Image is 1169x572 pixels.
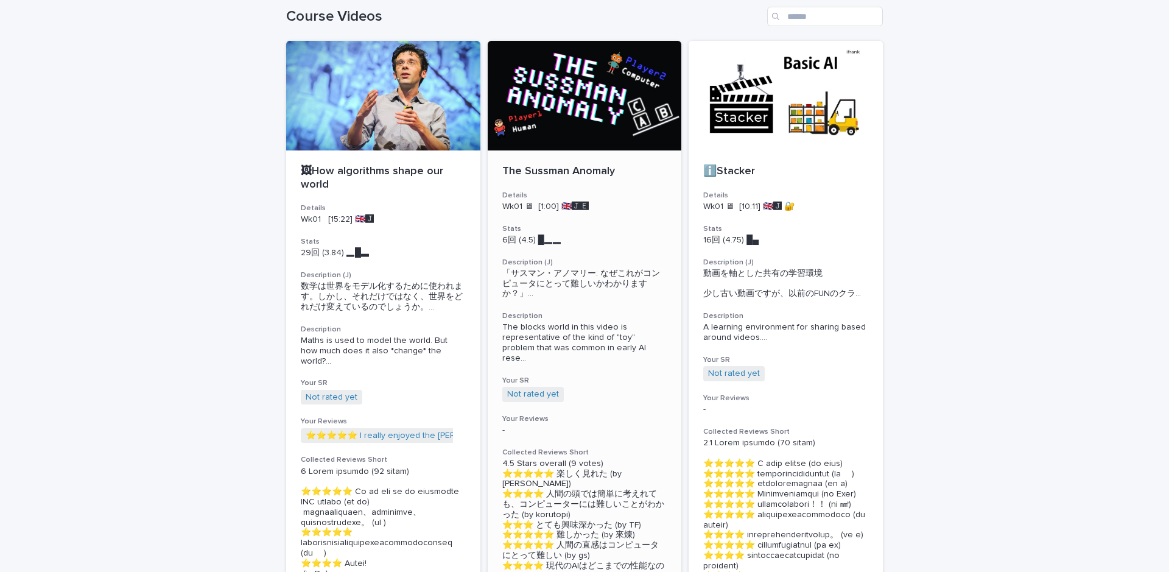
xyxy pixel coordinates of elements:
[703,427,868,437] h3: Collected Reviews Short
[703,322,868,343] div: A learning environment for sharing based around videos. The video is a little old, and you can se...
[502,448,667,457] h3: Collected Reviews Short
[703,404,868,415] p: -
[301,417,466,426] h3: Your Reviews
[502,191,667,200] h3: Details
[301,237,466,247] h3: Stats
[502,202,667,212] p: Wk01 🖥 [1:00] 🇬🇧🅹️🅴️
[286,8,762,26] h1: Course Videos
[502,224,667,234] h3: Stats
[703,202,868,212] p: Wk01 🖥 [10:11] 🇬🇧🅹️ 🔐
[306,431,983,441] a: ⭐️⭐️⭐️⭐️⭐️ I really enjoyed the [PERSON_NAME] video—it's fascinating how algorithms shape not jus...
[703,165,868,178] p: ℹ️Stacker
[502,269,667,299] span: 「サスマン・アノマリー: なぜこれがコンピュータにとって難しいかわかりますか？」 ...
[301,336,466,366] div: Maths is used to model the world. But how much does it also *change* the world? You will hear the...
[301,248,466,258] p: 29回 (3.84) ▂█▃
[502,311,667,321] h3: Description
[703,394,868,403] h3: Your Reviews
[301,281,466,312] div: 数学は世界をモデル化するために使われます。しかし、それだけではなく、世界をどれだけ変えているのでしょうか。 ブラックボックス」という言葉を耳にすることがありますが、これは実際には理解できない方法...
[502,376,667,386] h3: Your SR
[502,235,667,245] p: 6回 (4.5) █▂▂
[301,336,466,366] span: Maths is used to model the world. But how much does it also *change* the world? ...
[301,378,466,388] h3: Your SR
[502,258,667,267] h3: Description (J)
[301,214,466,225] p: Wk01 [15:22] 🇬🇧🅹️
[502,414,667,424] h3: Your Reviews
[703,322,868,343] span: A learning environment for sharing based around videos. ...
[502,269,667,299] div: 「サスマン・アノマリー: なぜこれがコンピュータにとって難しいかわかりますか？」 この動画に登場するブロックの世界は、初期のAI研究でよく見られた「おもちゃ」のように身近な問題の代表です。 サス...
[507,389,559,400] a: Not rated yet
[767,7,883,26] input: Search
[708,369,760,379] a: Not rated yet
[502,322,667,363] span: The blocks world in this video is representative of the kind of "toy" problem that was common in ...
[502,165,667,178] p: The Sussman Anomaly
[301,203,466,213] h3: Details
[306,392,357,403] a: Not rated yet
[703,235,868,245] p: 16回 (4.75) █▄
[502,425,667,436] p: -
[703,311,868,321] h3: Description
[703,191,868,200] h3: Details
[703,269,868,299] span: 動画を軸とした共有の学習環境 少し古い動画ですが、以前のFUNのクラ ...
[703,355,868,365] h3: Your SR
[301,325,466,334] h3: Description
[301,281,466,312] span: 数学は世界をモデル化するために使われます。しかし、それだけではなく、世界をどれだけ変えているのでしょうか。 ...
[703,258,868,267] h3: Description (J)
[301,455,466,465] h3: Collected Reviews Short
[301,165,466,191] p: 🖼How algorithms shape our world
[703,224,868,234] h3: Stats
[301,270,466,280] h3: Description (J)
[703,269,868,299] div: 動画を軸とした共有の学習環境 少し古い動画ですが、以前のFUNのクラスシステム「manaba」をご覧いただけます。 0:00 Stackerを用いる理由 0:52 講義の検索方法 1:09 学習...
